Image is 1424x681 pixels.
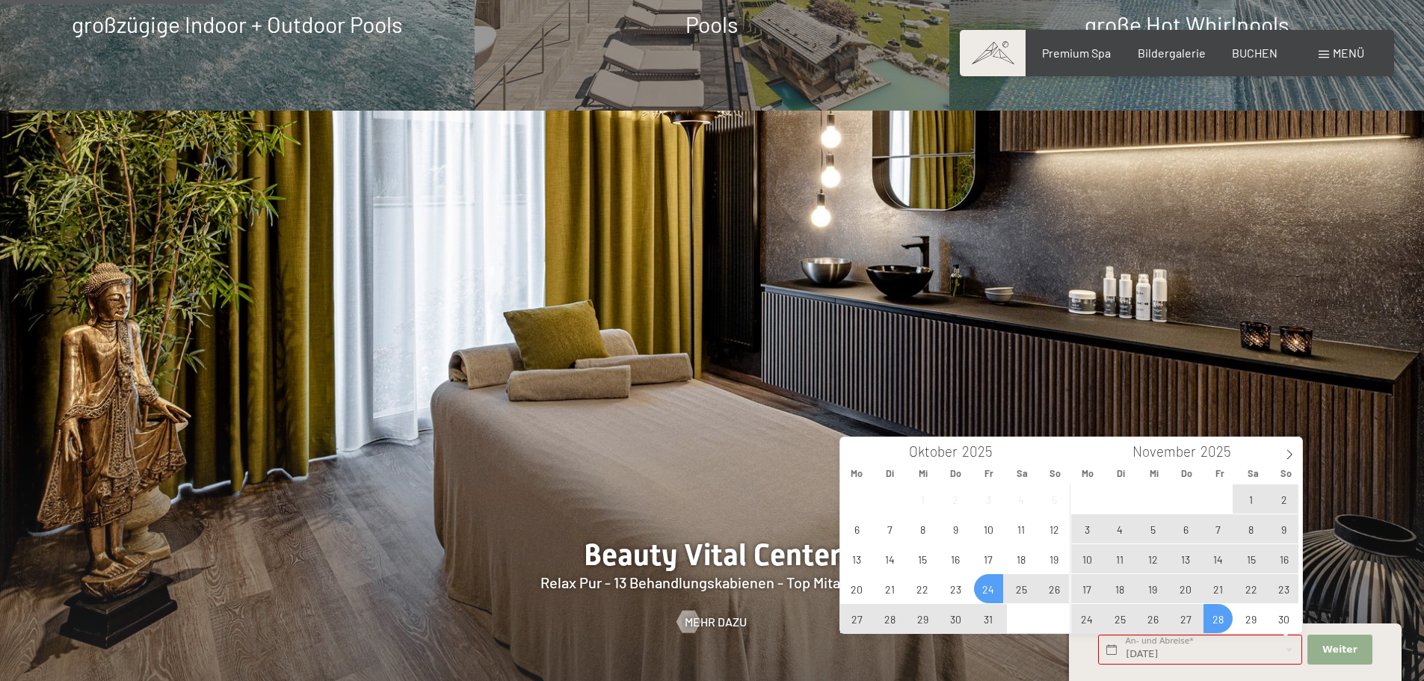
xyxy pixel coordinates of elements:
[875,574,904,603] span: Oktober 21, 2025
[1236,469,1269,478] span: Sa
[1138,544,1168,573] span: November 12, 2025
[941,484,970,514] span: Oktober 2, 2025
[1007,574,1036,603] span: Oktober 25, 2025
[1269,604,1298,633] span: November 30, 2025
[842,544,872,573] span: Oktober 13, 2025
[908,514,937,543] span: Oktober 8, 2025
[908,484,937,514] span: Oktober 1, 2025
[1040,514,1069,543] span: Oktober 12, 2025
[842,574,872,603] span: Oktober 20, 2025
[1073,574,1102,603] span: November 17, 2025
[875,514,904,543] span: Oktober 7, 2025
[1196,443,1245,460] input: Year
[1138,46,1206,60] a: Bildergalerie
[1203,574,1233,603] span: November 21, 2025
[1171,574,1200,603] span: November 20, 2025
[1236,544,1266,573] span: November 15, 2025
[1236,574,1266,603] span: November 22, 2025
[875,604,904,633] span: Oktober 28, 2025
[1322,643,1357,656] span: Weiter
[1138,469,1171,478] span: Mi
[1040,574,1069,603] span: Oktober 26, 2025
[72,10,402,37] span: großzügige Indoor + Outdoor Pools
[1132,445,1196,459] span: November
[1236,484,1266,514] span: November 1, 2025
[875,544,904,573] span: Oktober 14, 2025
[1269,469,1302,478] span: So
[908,604,937,633] span: Oktober 29, 2025
[840,469,873,478] span: Mo
[677,614,747,630] a: Mehr dazu
[1005,469,1038,478] span: Sa
[685,10,738,37] span: Pools
[1269,574,1298,603] span: November 23, 2025
[958,443,1007,460] input: Year
[1333,46,1364,60] span: Menü
[1171,469,1203,478] span: Do
[941,604,970,633] span: Oktober 30, 2025
[1138,574,1168,603] span: November 19, 2025
[1007,484,1036,514] span: Oktober 4, 2025
[1138,604,1168,633] span: November 26, 2025
[909,445,958,459] span: Oktober
[1071,469,1104,478] span: Mo
[1073,604,1102,633] span: November 24, 2025
[974,604,1003,633] span: Oktober 31, 2025
[940,469,973,478] span: Do
[1171,604,1200,633] span: November 27, 2025
[1138,514,1168,543] span: November 5, 2025
[908,544,937,573] span: Oktober 15, 2025
[941,544,970,573] span: Oktober 16, 2025
[1073,544,1102,573] span: November 10, 2025
[1203,469,1236,478] span: Fr
[1307,635,1372,665] button: Weiter
[908,574,937,603] span: Oktober 22, 2025
[1040,544,1069,573] span: Oktober 19, 2025
[1106,544,1135,573] span: November 11, 2025
[1232,46,1277,60] a: BUCHEN
[1007,514,1036,543] span: Oktober 11, 2025
[941,514,970,543] span: Oktober 9, 2025
[842,604,872,633] span: Oktober 27, 2025
[1106,574,1135,603] span: November 18, 2025
[1269,544,1298,573] span: November 16, 2025
[1038,469,1071,478] span: So
[1203,604,1233,633] span: November 28, 2025
[1269,484,1298,514] span: November 2, 2025
[1171,514,1200,543] span: November 6, 2025
[1007,544,1036,573] span: Oktober 18, 2025
[685,614,747,630] span: Mehr dazu
[941,574,970,603] span: Oktober 23, 2025
[1040,484,1069,514] span: Oktober 5, 2025
[974,514,1003,543] span: Oktober 10, 2025
[907,469,940,478] span: Mi
[1042,46,1111,60] a: Premium Spa
[973,469,1005,478] span: Fr
[1106,604,1135,633] span: November 25, 2025
[1236,604,1266,633] span: November 29, 2025
[1073,514,1102,543] span: November 3, 2025
[974,484,1003,514] span: Oktober 3, 2025
[1104,469,1137,478] span: Di
[1269,514,1298,543] span: November 9, 2025
[873,469,906,478] span: Di
[1203,514,1233,543] span: November 7, 2025
[1106,514,1135,543] span: November 4, 2025
[974,544,1003,573] span: Oktober 17, 2025
[1236,514,1266,543] span: November 8, 2025
[1085,10,1289,37] span: große Hot Whirlpools
[1171,544,1200,573] span: November 13, 2025
[1203,544,1233,573] span: November 14, 2025
[842,514,872,543] span: Oktober 6, 2025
